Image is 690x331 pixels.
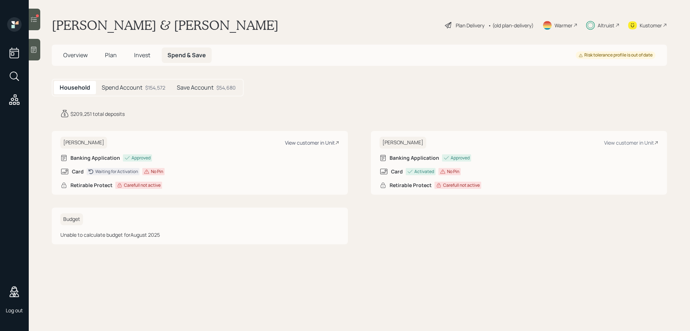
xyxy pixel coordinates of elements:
[70,110,125,118] div: $209,251 total deposits
[167,51,206,59] span: Spend & Save
[145,84,165,91] div: $154,572
[390,155,439,161] h6: Banking Application
[60,84,90,91] h5: Household
[579,52,653,58] div: Risk tolerance profile is out of date
[95,168,138,175] div: Waiting for Activation
[414,168,434,175] div: Activated
[555,22,572,29] div: Warmer
[379,137,426,149] h6: [PERSON_NAME]
[60,213,83,225] h6: Budget
[6,307,23,314] div: Log out
[488,22,534,29] div: • (old plan-delivery)
[102,84,142,91] h5: Spend Account
[70,182,112,189] h6: Retirable Protect
[598,22,615,29] div: Altruist
[604,139,658,146] div: View customer in Unit
[285,139,339,146] div: View customer in Unit
[391,169,403,175] h6: Card
[216,84,236,91] div: $54,680
[132,155,151,161] div: Approved
[177,84,213,91] h5: Save Account
[60,137,107,149] h6: [PERSON_NAME]
[390,182,432,189] h6: Retirable Protect
[151,168,163,175] div: No Pin
[640,22,662,29] div: Kustomer
[124,182,161,189] div: Carefull not active
[443,182,480,189] div: Carefull not active
[105,51,117,59] span: Plan
[70,155,120,161] h6: Banking Application
[63,51,88,59] span: Overview
[451,155,470,161] div: Approved
[52,17,279,33] h1: [PERSON_NAME] & [PERSON_NAME]
[456,22,484,29] div: Plan Delivery
[134,51,150,59] span: Invest
[72,169,84,175] h6: Card
[60,231,339,239] div: Unable to calculate budget for August 2025
[447,168,459,175] div: No Pin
